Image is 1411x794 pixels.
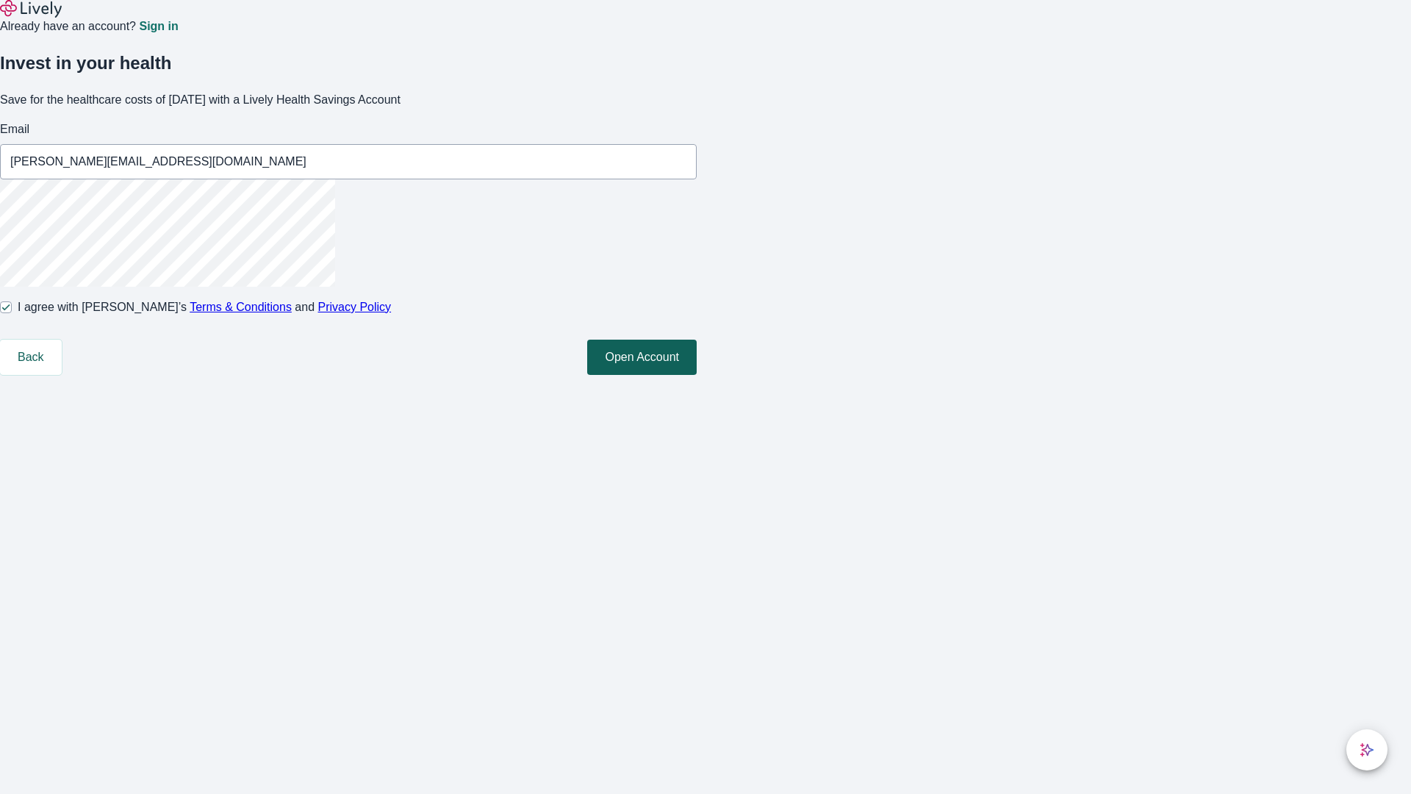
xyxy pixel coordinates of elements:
[1346,729,1387,770] button: chat
[587,340,697,375] button: Open Account
[190,301,292,313] a: Terms & Conditions
[18,298,391,316] span: I agree with [PERSON_NAME]’s and
[1360,743,1374,757] svg: Lively AI Assistant
[139,21,178,32] a: Sign in
[318,301,392,313] a: Privacy Policy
